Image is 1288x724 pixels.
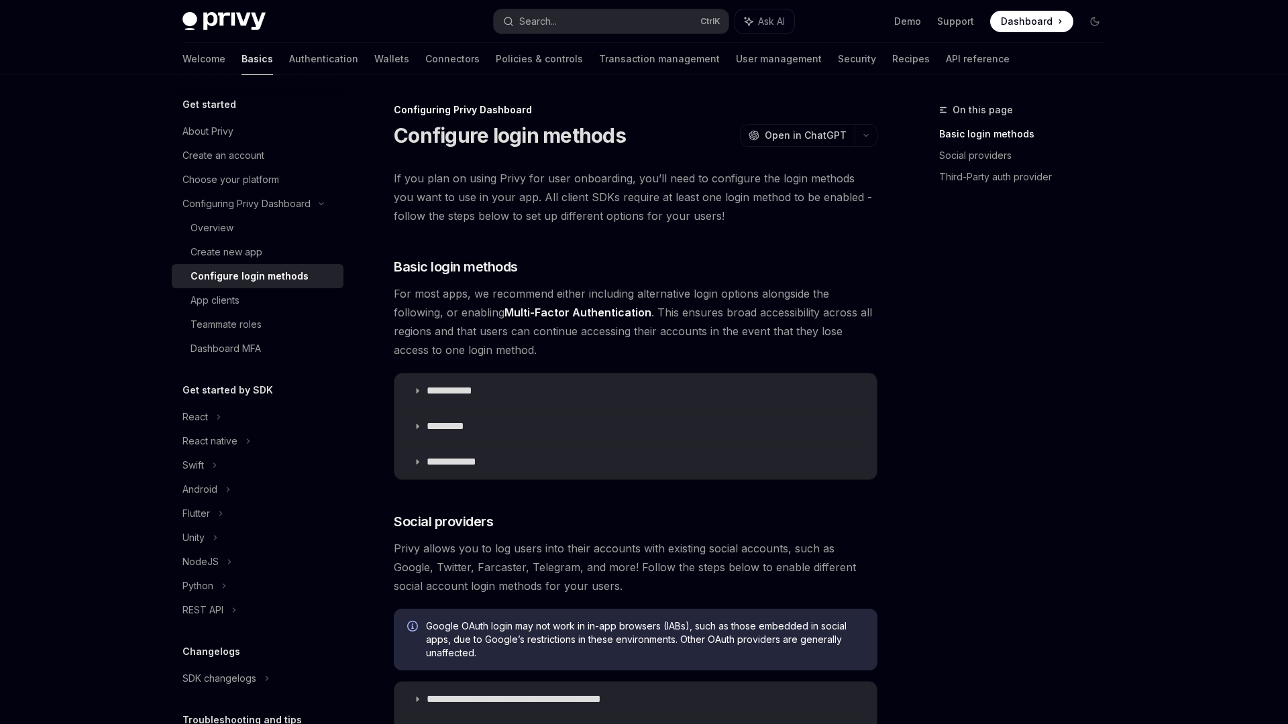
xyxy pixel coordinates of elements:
[172,240,343,264] a: Create new app
[953,102,1013,118] span: On this page
[182,670,256,686] div: SDK changelogs
[765,129,847,142] span: Open in ChatGPT
[394,123,626,147] h1: Configure login methods
[182,644,240,660] h5: Changelogs
[182,481,217,497] div: Android
[937,15,974,28] a: Support
[939,145,1116,166] a: Social providers
[182,409,208,425] div: React
[425,43,480,75] a: Connectors
[182,433,237,449] div: React native
[700,16,720,27] span: Ctrl K
[519,13,557,29] div: Search...
[182,12,266,31] img: dark logo
[426,619,864,660] span: Google OAuth login may not work in in-app browsers (IABs), such as those embedded in social apps,...
[394,257,518,276] span: Basic login methods
[182,43,225,75] a: Welcome
[394,169,877,225] span: If you plan on using Privy for user onboarding, you’ll need to configure the login methods you wa...
[894,15,921,28] a: Demo
[1001,15,1053,28] span: Dashboard
[504,306,651,320] a: Multi-Factor Authentication
[182,382,273,398] h5: Get started by SDK
[939,123,1116,145] a: Basic login methods
[191,244,262,260] div: Create new app
[374,43,409,75] a: Wallets
[172,337,343,361] a: Dashboard MFA
[892,43,930,75] a: Recipes
[289,43,358,75] a: Authentication
[191,341,261,357] div: Dashboard MFA
[599,43,720,75] a: Transaction management
[758,15,785,28] span: Ask AI
[182,554,219,570] div: NodeJS
[990,11,1073,32] a: Dashboard
[182,457,204,473] div: Swift
[494,9,729,34] button: Search...CtrlK
[1084,11,1106,32] button: Toggle dark mode
[191,316,262,333] div: Teammate roles
[182,530,205,546] div: Unity
[838,43,876,75] a: Security
[172,168,343,192] a: Choose your platform
[182,602,223,618] div: REST API
[939,166,1116,188] a: Third-Party auth provider
[182,505,210,522] div: Flutter
[394,539,877,595] span: Privy allows you to log users into their accounts with existing social accounts, such as Google, ...
[735,9,794,34] button: Ask AI
[172,119,343,143] a: About Privy
[394,512,493,531] span: Social providers
[172,288,343,312] a: App clients
[407,621,421,634] svg: Info
[172,216,343,240] a: Overview
[241,43,273,75] a: Basics
[172,143,343,168] a: Create an account
[172,264,343,288] a: Configure login methods
[182,172,279,188] div: Choose your platform
[191,292,239,308] div: App clients
[496,43,583,75] a: Policies & controls
[191,220,233,236] div: Overview
[182,97,236,113] h5: Get started
[182,147,264,164] div: Create an account
[394,284,877,359] span: For most apps, we recommend either including alternative login options alongside the following, o...
[182,196,311,212] div: Configuring Privy Dashboard
[740,124,855,147] button: Open in ChatGPT
[172,312,343,337] a: Teammate roles
[182,578,213,594] div: Python
[946,43,1010,75] a: API reference
[394,103,877,117] div: Configuring Privy Dashboard
[736,43,822,75] a: User management
[191,268,309,284] div: Configure login methods
[182,123,233,139] div: About Privy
